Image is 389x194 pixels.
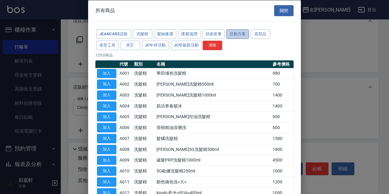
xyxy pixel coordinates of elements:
button: JeanCare店販 [96,29,131,39]
button: 頭皮保養 [202,29,225,39]
th: 類別 [133,60,155,68]
td: 肌活青春髮沐 [155,100,271,111]
td: 洗髮精 [133,144,155,155]
button: 髮絲修護 [154,29,177,39]
td: 4500 [271,155,294,166]
button: 造型工具 [96,40,119,50]
td: A006 [118,122,133,133]
td: 5G歐娜洗髮精250ml [155,165,271,176]
td: 洗髮精 [133,176,155,187]
button: 其它 [121,40,140,50]
td: 1800 [271,144,294,155]
td: 1400 [271,90,294,100]
td: 900 [271,111,294,122]
th: 參考價格 [271,60,294,68]
td: A007 [118,133,133,144]
td: 980 [271,68,294,79]
td: 洗髮精 [133,122,155,133]
button: 造型品 [251,29,270,39]
td: A003 [118,90,133,100]
button: 加入 [97,145,116,154]
td: [PERSON_NAME]洗髮精500ml [155,79,271,90]
td: 洗髮精 [133,165,155,176]
td: 洗髮精 [133,155,155,166]
td: A002 [118,79,133,90]
td: 茶樹精油深層洗 [155,122,271,133]
button: 加入 [97,69,116,78]
td: 洗髮精 [133,111,155,122]
td: [PERSON_NAME]控油洗髮精 [155,111,271,122]
td: 蘊髮PRP洗髮精1000ml [155,155,271,166]
td: 洗髮精 [133,79,155,90]
td: 700 [271,79,294,90]
td: 華田埔色洗髮精 [155,68,271,79]
button: 加入 [97,80,116,89]
td: 髮橘洗髮精 [155,133,271,144]
td: 洗髮精 [133,100,155,111]
td: 1580 [271,133,294,144]
td: 600 [271,122,294,133]
td: A011 [118,176,133,187]
td: 顏色矯色洗<大> [155,176,271,187]
button: 護髮滋潤 [178,29,201,39]
button: 加入 [97,123,116,132]
td: A001 [118,68,133,79]
td: A005 [118,111,133,122]
td: A004 [118,100,133,111]
td: [PERSON_NAME]5G洗髮精500ml [155,144,271,155]
button: 加入 [97,177,116,187]
td: A010 [118,165,133,176]
button: JC年終活動 [142,40,169,50]
th: 名稱 [155,60,271,68]
td: 1200 [271,176,294,187]
button: 加入 [97,101,116,111]
td: 洗髮精 [133,68,155,79]
td: A008 [118,144,133,155]
button: 關閉 [274,5,294,16]
td: 洗髮精 [133,133,155,144]
th: 代號 [118,60,133,68]
button: 活動方案 [226,29,249,39]
p: 125 項商品 [95,52,294,58]
td: 1400 [271,100,294,111]
button: 加入 [97,112,116,121]
button: 加入 [97,155,116,165]
button: JC母親節活動 [171,40,202,50]
td: A009 [118,155,133,166]
button: 加入 [97,166,116,176]
button: 加入 [97,134,116,143]
td: 1000 [271,165,294,176]
td: [PERSON_NAME]洗髮精1000ml [155,90,271,100]
button: 洗髮精 [133,29,152,39]
td: 洗髮精 [133,90,155,100]
span: 所有商品 [95,7,115,13]
button: 清除 [203,40,222,50]
button: 加入 [97,90,116,100]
